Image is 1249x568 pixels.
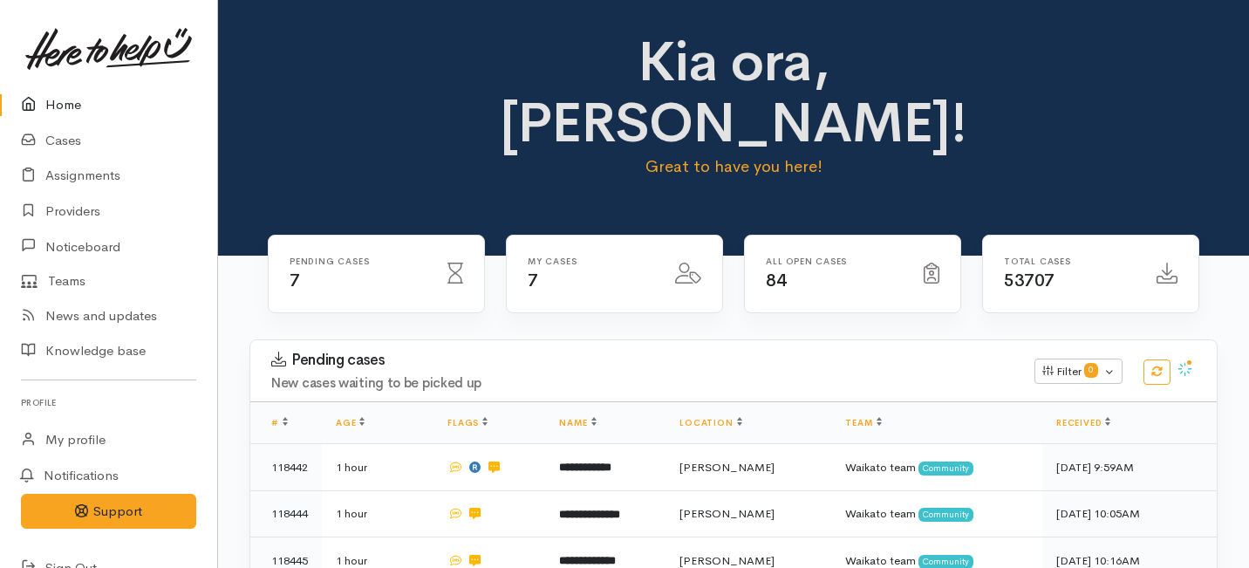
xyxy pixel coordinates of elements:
p: Great to have you here! [497,154,971,179]
h4: New cases waiting to be picked up [271,376,1014,391]
td: [DATE] 9:59AM [1042,444,1217,491]
td: Waikato team [831,490,1042,537]
span: 53707 [1004,270,1054,291]
span: [PERSON_NAME] [679,553,775,568]
h6: Pending cases [290,257,427,266]
td: 118444 [250,490,322,537]
h6: My cases [528,257,654,266]
td: 118442 [250,444,322,491]
a: Name [559,417,596,428]
a: Flags [447,417,488,428]
h6: All Open cases [766,257,903,266]
h6: Profile [21,391,196,414]
span: [PERSON_NAME] [679,506,775,521]
h1: Kia ora, [PERSON_NAME]! [497,31,971,154]
td: 1 hour [322,490,433,537]
a: Team [845,417,881,428]
span: 0 [1084,363,1098,377]
td: Waikato team [831,444,1042,491]
span: 7 [290,270,300,291]
button: Support [21,494,196,530]
span: [PERSON_NAME] [679,460,775,475]
h3: Pending cases [271,352,1014,369]
td: 1 hour [322,444,433,491]
a: Age [336,417,365,428]
a: Received [1056,417,1110,428]
td: [DATE] 10:05AM [1042,490,1217,537]
a: # [271,417,288,428]
button: Filter0 [1034,359,1123,385]
a: Location [679,417,741,428]
span: 7 [528,270,538,291]
span: Community [918,462,973,476]
span: Community [918,508,973,522]
span: 84 [766,270,786,291]
h6: Total cases [1004,257,1136,266]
